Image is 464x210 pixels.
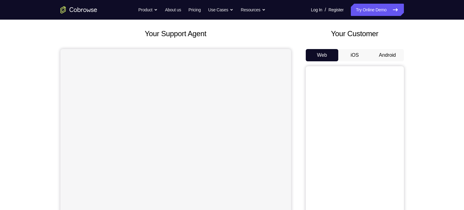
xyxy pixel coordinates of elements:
[351,4,404,16] a: Try Online Demo
[241,4,266,16] button: Resources
[371,49,404,61] button: Android
[325,6,326,13] span: /
[60,28,291,39] h2: Your Support Agent
[208,4,233,16] button: Use Cases
[60,6,97,13] a: Go to the home page
[138,4,158,16] button: Product
[306,28,404,39] h2: Your Customer
[165,4,181,16] a: About us
[306,49,339,61] button: Web
[328,4,343,16] a: Register
[338,49,371,61] button: iOS
[188,4,201,16] a: Pricing
[311,4,322,16] a: Log In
